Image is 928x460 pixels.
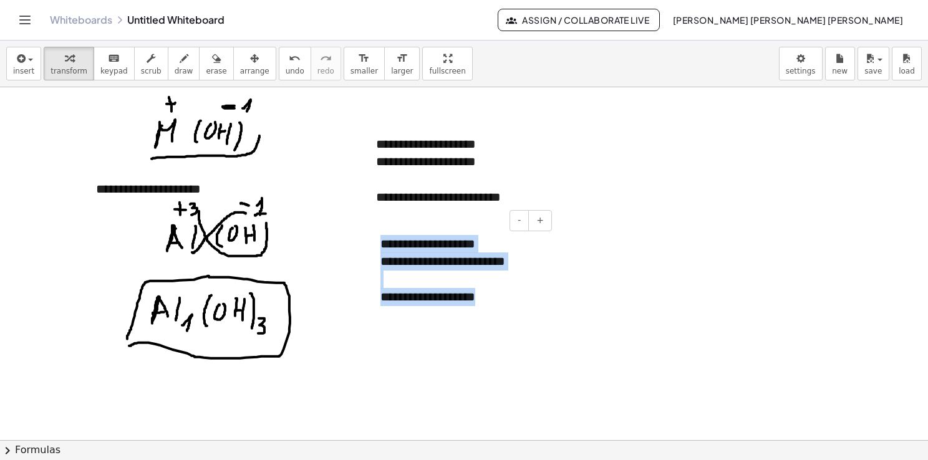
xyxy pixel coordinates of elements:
i: undo [289,51,301,66]
button: new [825,47,855,80]
span: insert [13,67,34,75]
i: format_size [396,51,408,66]
span: - [518,215,521,225]
button: keyboardkeypad [94,47,135,80]
button: transform [44,47,94,80]
button: [PERSON_NAME] [PERSON_NAME] [PERSON_NAME] [662,9,913,31]
span: keypad [100,67,128,75]
button: draw [168,47,200,80]
i: redo [320,51,332,66]
button: fullscreen [422,47,472,80]
a: Whiteboards [50,14,112,26]
span: arrange [240,67,269,75]
button: format_sizelarger [384,47,420,80]
span: scrub [141,67,162,75]
span: save [864,67,882,75]
span: smaller [350,67,378,75]
span: larger [391,67,413,75]
button: settings [779,47,823,80]
button: erase [199,47,233,80]
button: save [858,47,889,80]
button: scrub [134,47,168,80]
span: load [899,67,915,75]
span: transform [51,67,87,75]
span: Assign / Collaborate Live [508,14,650,26]
span: + [536,215,544,225]
i: keyboard [108,51,120,66]
span: [PERSON_NAME] [PERSON_NAME] [PERSON_NAME] [672,14,903,26]
button: arrange [233,47,276,80]
button: insert [6,47,41,80]
span: redo [317,67,334,75]
span: erase [206,67,226,75]
span: draw [175,67,193,75]
button: - [510,210,529,231]
button: + [528,210,552,231]
i: format_size [358,51,370,66]
button: Assign / Collaborate Live [498,9,660,31]
button: load [892,47,922,80]
span: new [832,67,848,75]
button: Toggle navigation [15,10,35,30]
span: settings [786,67,816,75]
span: undo [286,67,304,75]
button: undoundo [279,47,311,80]
button: redoredo [311,47,341,80]
span: fullscreen [429,67,465,75]
button: format_sizesmaller [344,47,385,80]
